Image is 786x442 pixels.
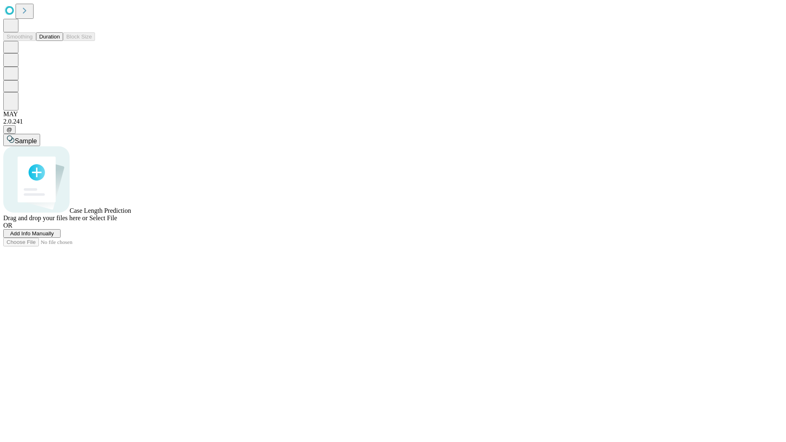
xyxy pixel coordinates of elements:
[3,214,88,221] span: Drag and drop your files here or
[15,138,37,144] span: Sample
[36,32,63,41] button: Duration
[7,126,12,133] span: @
[63,32,95,41] button: Block Size
[10,230,54,237] span: Add Info Manually
[3,222,12,229] span: OR
[70,207,131,214] span: Case Length Prediction
[3,125,16,134] button: @
[89,214,117,221] span: Select File
[3,32,36,41] button: Smoothing
[3,134,40,146] button: Sample
[3,110,783,118] div: MAY
[3,229,61,238] button: Add Info Manually
[3,118,783,125] div: 2.0.241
